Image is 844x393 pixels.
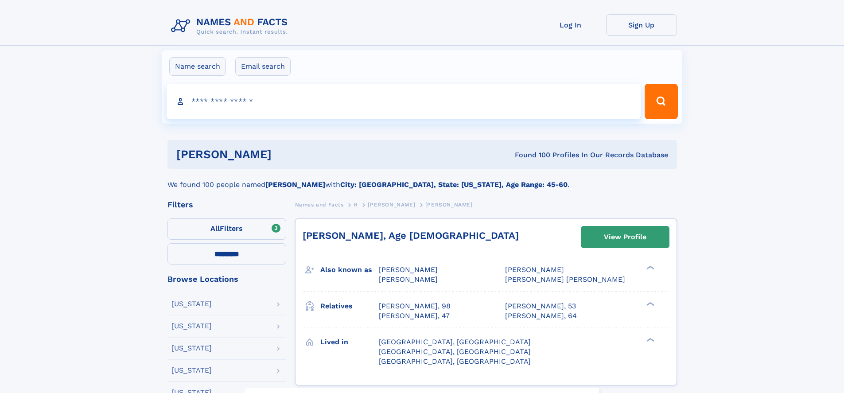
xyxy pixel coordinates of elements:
[644,301,655,307] div: ❯
[644,337,655,342] div: ❯
[320,262,379,277] h3: Also known as
[368,202,415,208] span: [PERSON_NAME]
[379,275,438,284] span: [PERSON_NAME]
[167,14,295,38] img: Logo Names and Facts
[171,367,212,374] div: [US_STATE]
[303,230,519,241] a: [PERSON_NAME], Age [DEMOGRAPHIC_DATA]
[644,265,655,271] div: ❯
[354,202,358,208] span: H
[393,150,668,160] div: Found 100 Profiles In Our Records Database
[604,227,646,247] div: View Profile
[505,311,577,321] a: [PERSON_NAME], 64
[235,57,291,76] label: Email search
[167,201,286,209] div: Filters
[379,301,451,311] a: [PERSON_NAME], 98
[171,345,212,352] div: [US_STATE]
[169,57,226,76] label: Name search
[167,275,286,283] div: Browse Locations
[176,149,393,160] h1: [PERSON_NAME]
[379,265,438,274] span: [PERSON_NAME]
[320,299,379,314] h3: Relatives
[581,226,669,248] a: View Profile
[379,338,531,346] span: [GEOGRAPHIC_DATA], [GEOGRAPHIC_DATA]
[354,199,358,210] a: H
[535,14,606,36] a: Log In
[340,180,568,189] b: City: [GEOGRAPHIC_DATA], State: [US_STATE], Age Range: 45-60
[171,300,212,307] div: [US_STATE]
[265,180,325,189] b: [PERSON_NAME]
[167,218,286,240] label: Filters
[606,14,677,36] a: Sign Up
[505,301,576,311] a: [PERSON_NAME], 53
[167,169,677,190] div: We found 100 people named with .
[645,84,677,119] button: Search Button
[368,199,415,210] a: [PERSON_NAME]
[505,265,564,274] span: [PERSON_NAME]
[379,311,450,321] a: [PERSON_NAME], 47
[295,199,344,210] a: Names and Facts
[210,224,220,233] span: All
[505,275,625,284] span: [PERSON_NAME] [PERSON_NAME]
[171,323,212,330] div: [US_STATE]
[379,347,531,356] span: [GEOGRAPHIC_DATA], [GEOGRAPHIC_DATA]
[379,357,531,366] span: [GEOGRAPHIC_DATA], [GEOGRAPHIC_DATA]
[320,335,379,350] h3: Lived in
[425,202,473,208] span: [PERSON_NAME]
[167,84,641,119] input: search input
